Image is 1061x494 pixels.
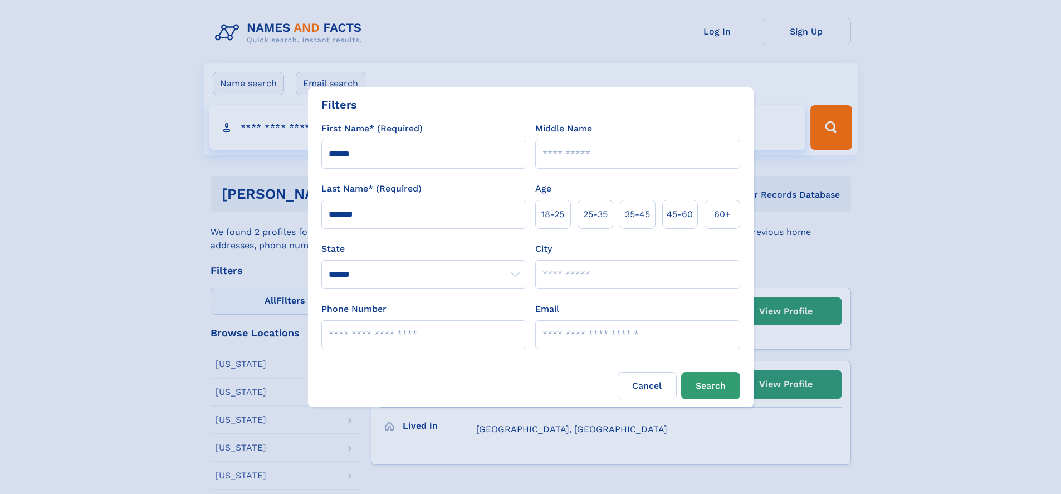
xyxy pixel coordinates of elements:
[535,302,559,316] label: Email
[681,372,740,399] button: Search
[535,182,551,195] label: Age
[625,208,650,221] span: 35‑45
[667,208,693,221] span: 45‑60
[583,208,608,221] span: 25‑35
[321,182,422,195] label: Last Name* (Required)
[535,242,552,256] label: City
[714,208,731,221] span: 60+
[321,302,387,316] label: Phone Number
[321,122,423,135] label: First Name* (Required)
[321,96,357,113] div: Filters
[321,242,526,256] label: State
[541,208,564,221] span: 18‑25
[618,372,677,399] label: Cancel
[535,122,592,135] label: Middle Name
